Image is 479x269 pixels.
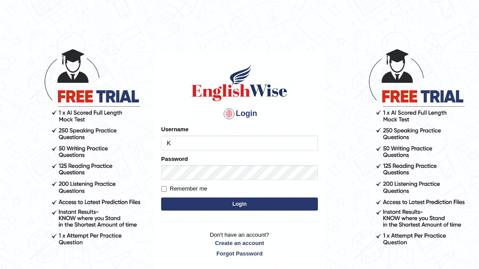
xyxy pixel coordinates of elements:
label: Remember me [161,184,207,193]
h4: Login [161,107,318,121]
label: Username [161,125,189,133]
a: Forgot Password [161,249,318,258]
input: Remember me [161,186,167,192]
img: Logo of English Wise sign in for intelligent practice with AI [190,63,289,102]
a: Create an account [161,239,318,247]
label: Password [161,155,188,163]
p: Don't have an account? [161,231,318,258]
button: Login [161,197,318,211]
